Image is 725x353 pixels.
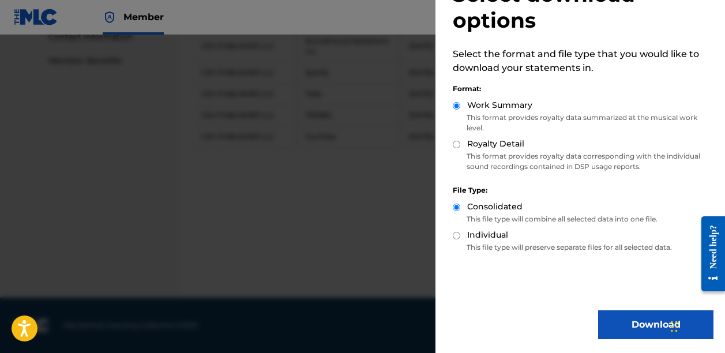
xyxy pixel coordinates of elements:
[693,206,725,301] iframe: Resource Center
[453,112,713,133] p: This format provides royalty data summarized at the musical work level.
[14,9,58,25] img: MLC Logo
[453,47,713,75] p: Select the format and file type that you would like to download your statements in.
[467,201,523,213] label: Consolidated
[671,309,678,344] div: Drag
[453,84,713,94] div: Format:
[598,310,713,339] button: Download
[467,138,524,150] label: Royalty Detail
[467,229,508,241] label: Individual
[667,298,725,353] iframe: Chat Widget
[103,10,117,24] img: Top Rightsholder
[123,10,164,24] span: Member
[453,185,713,196] div: File Type:
[453,214,713,224] p: This file type will combine all selected data into one file.
[467,99,532,111] label: Work Summary
[453,242,713,253] p: This file type will preserve separate files for all selected data.
[453,151,713,172] p: This format provides royalty data corresponding with the individual sound recordings contained in...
